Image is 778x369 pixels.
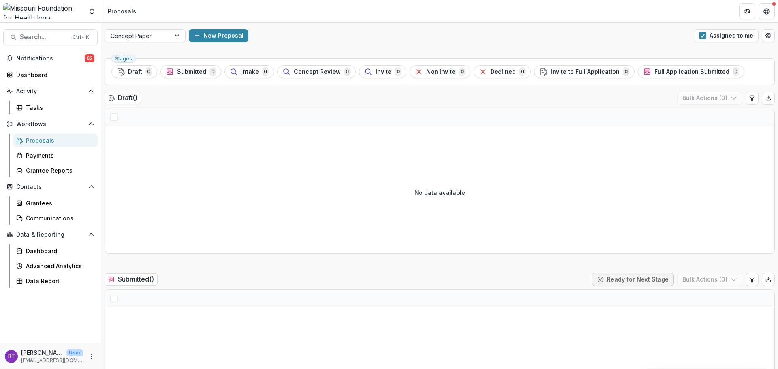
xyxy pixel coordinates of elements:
button: Search... [3,29,98,45]
button: Non Invite0 [410,65,470,78]
div: Payments [26,151,91,160]
button: Draft0 [111,65,157,78]
span: Contacts [16,183,85,190]
button: Export table data [762,273,775,286]
a: Dashboard [13,244,98,258]
a: Proposals [13,134,98,147]
span: 0 [733,67,739,76]
span: Declined [490,68,516,75]
span: Draft [128,68,142,75]
span: 0 [623,67,629,76]
button: Notifications62 [3,52,98,65]
button: Invite to Full Application0 [534,65,635,78]
p: No data available [415,188,465,197]
span: Non Invite [426,68,455,75]
div: Dashboard [26,247,91,255]
a: Advanced Analytics [13,259,98,273]
div: Grantee Reports [26,166,91,175]
span: Stages [115,56,132,62]
span: 0 [209,67,216,76]
h2: Draft ( ) [105,92,141,104]
button: More [86,352,96,361]
span: Concept Review [294,68,341,75]
button: Invite0 [359,65,406,78]
img: Missouri Foundation for Health logo [3,3,83,19]
span: 0 [145,67,152,76]
button: Intake0 [224,65,274,78]
div: Advanced Analytics [26,262,91,270]
span: 0 [459,67,465,76]
button: Assigned to me [694,29,759,42]
span: 0 [395,67,401,76]
nav: breadcrumb [105,5,139,17]
button: Open Activity [3,85,98,98]
a: Payments [13,149,98,162]
span: 0 [262,67,269,76]
p: [EMAIL_ADDRESS][DOMAIN_NAME] [21,357,83,364]
div: Ctrl + K [71,33,91,42]
span: Workflows [16,121,85,128]
button: Full Application Submitted0 [638,65,744,78]
button: Bulk Actions (0) [677,92,742,105]
button: Open Workflows [3,117,98,130]
button: Open entity switcher [86,3,98,19]
span: Invite [376,68,391,75]
span: Data & Reporting [16,231,85,238]
button: Declined0 [474,65,531,78]
div: Reana Thomas [8,354,15,359]
p: User [66,349,83,356]
span: Activity [16,88,85,95]
button: Partners [739,3,755,19]
button: Open Data & Reporting [3,228,98,241]
span: Full Application Submitted [654,68,729,75]
a: Communications [13,211,98,225]
a: Tasks [13,101,98,114]
button: Bulk Actions (0) [677,273,742,286]
button: Edit table settings [746,92,759,105]
span: Intake [241,68,259,75]
div: Proposals [26,136,91,145]
div: Communications [26,214,91,222]
span: 0 [344,67,351,76]
button: Submitted0 [160,65,221,78]
a: Grantees [13,196,98,210]
div: Tasks [26,103,91,112]
span: Notifications [16,55,85,62]
div: Grantees [26,199,91,207]
div: Dashboard [16,70,91,79]
p: [PERSON_NAME] [21,348,63,357]
button: Edit table settings [746,273,759,286]
span: Search... [20,33,68,41]
span: 62 [85,54,94,62]
button: Ready for Next Stage [592,273,674,286]
button: Open Contacts [3,180,98,193]
button: Export table data [762,92,775,105]
button: Open table manager [762,29,775,42]
div: Proposals [108,7,136,15]
a: Data Report [13,274,98,288]
h2: Submitted ( ) [105,273,158,285]
a: Grantee Reports [13,164,98,177]
a: Dashboard [3,68,98,81]
button: Concept Review0 [277,65,356,78]
button: Get Help [759,3,775,19]
span: Invite to Full Application [551,68,620,75]
div: Data Report [26,277,91,285]
span: Submitted [177,68,206,75]
button: New Proposal [189,29,248,42]
span: 0 [519,67,526,76]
